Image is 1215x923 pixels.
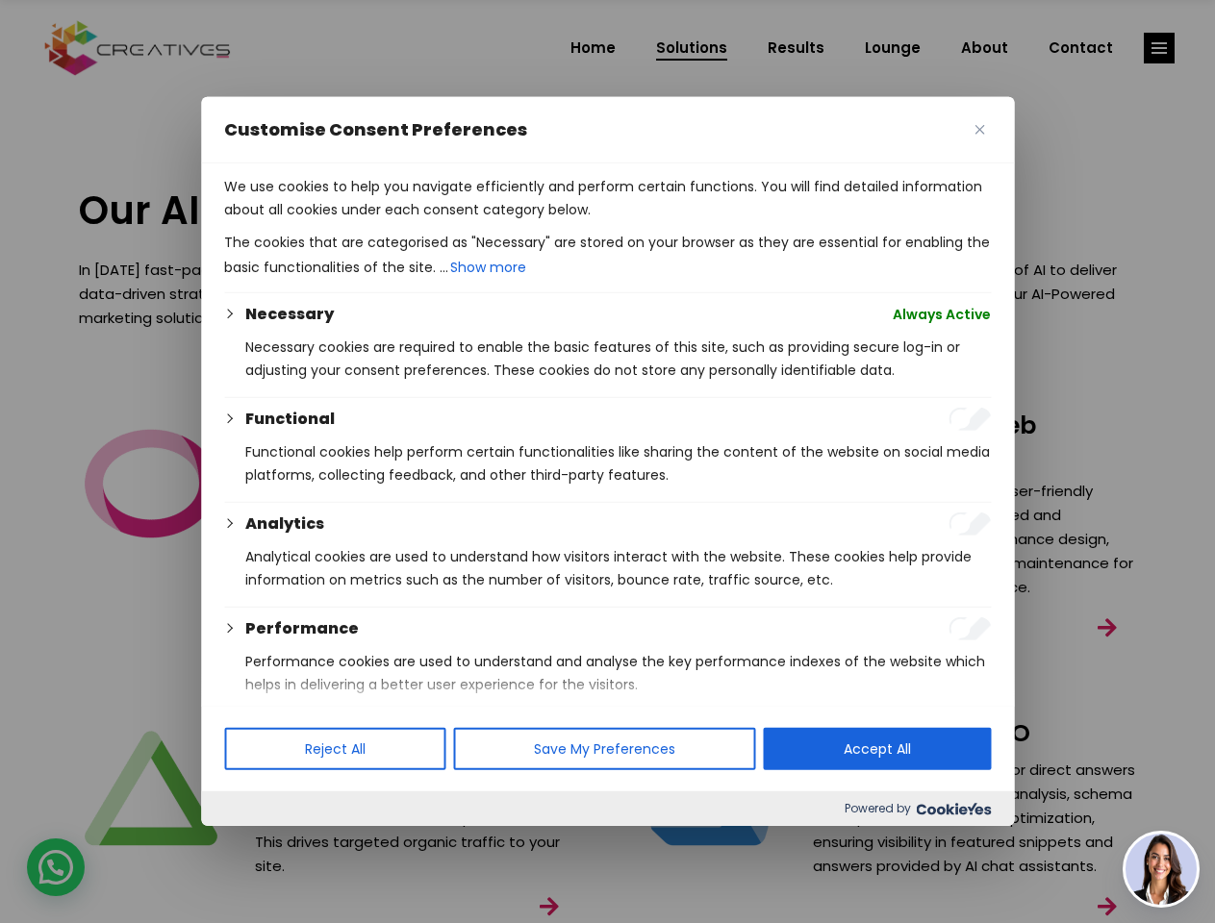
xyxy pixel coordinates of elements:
[201,791,1014,826] div: Powered by
[949,617,991,640] input: Enable Performance
[245,650,991,696] p: Performance cookies are used to understand and analyse the key performance indexes of the website...
[245,303,334,326] button: Necessary
[245,512,324,536] button: Analytics
[949,512,991,536] input: Enable Analytics
[201,97,1014,826] div: Customise Consent Preferences
[893,303,991,326] span: Always Active
[949,408,991,431] input: Enable Functional
[224,175,991,221] p: We use cookies to help you navigate efficiently and perform certain functions. You will find deta...
[448,254,528,281] button: Show more
[763,728,991,770] button: Accept All
[245,440,991,486] p: Functional cookies help perform certain functionalities like sharing the content of the website o...
[453,728,755,770] button: Save My Preferences
[916,803,991,815] img: Cookieyes logo
[245,617,359,640] button: Performance
[224,118,527,141] span: Customise Consent Preferences
[245,336,991,382] p: Necessary cookies are required to enable the basic features of this site, such as providing secur...
[224,231,991,281] p: The cookies that are categorised as "Necessary" are stored on your browser as they are essential ...
[245,545,991,591] p: Analytical cookies are used to understand how visitors interact with the website. These cookies h...
[975,125,984,135] img: Close
[245,408,335,431] button: Functional
[968,118,991,141] button: Close
[1126,834,1197,905] img: agent
[224,728,445,770] button: Reject All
